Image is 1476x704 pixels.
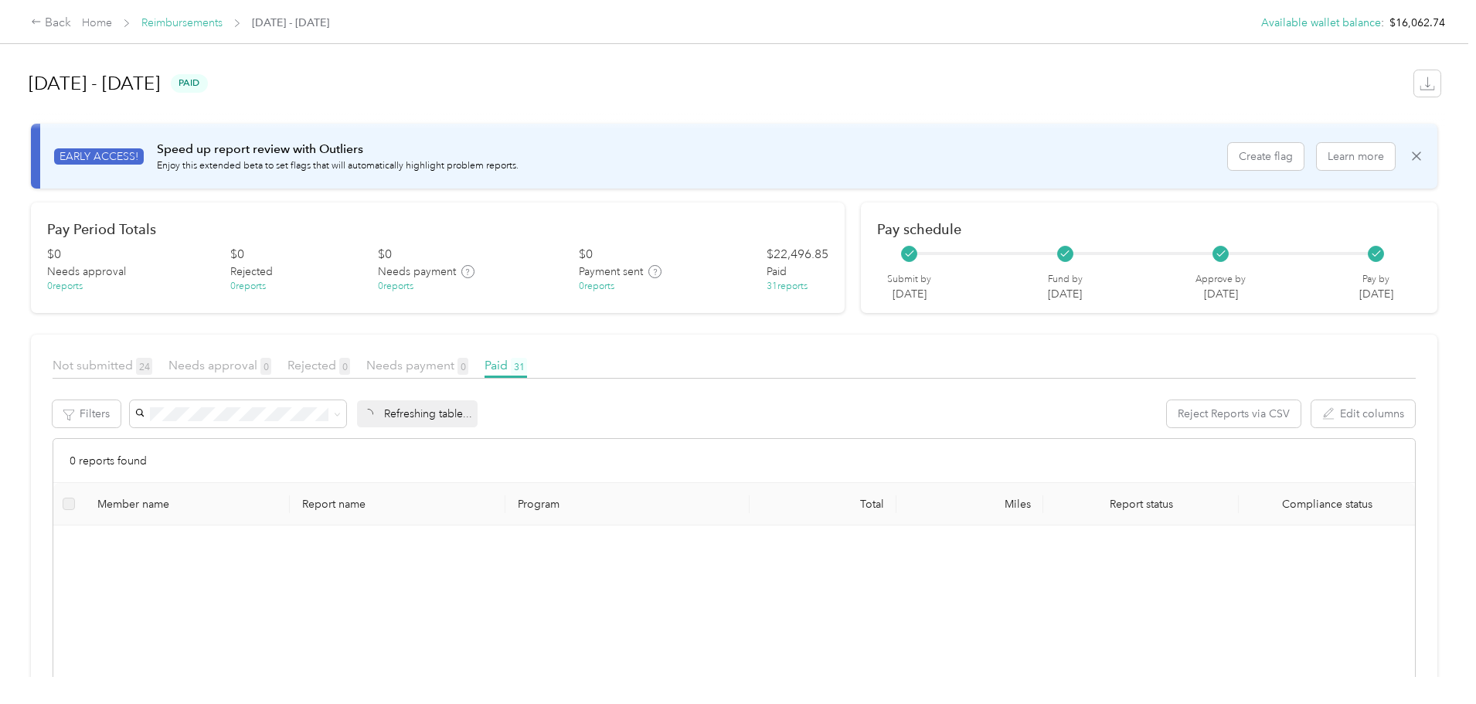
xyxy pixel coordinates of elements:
span: Payment sent [579,264,643,280]
div: $ 22,496.85 [767,246,828,264]
div: 0 reports found [53,439,1415,483]
span: 0 [260,358,271,375]
div: $ 0 [579,246,593,264]
button: Available wallet balance [1261,15,1381,31]
p: [DATE] [1195,286,1246,302]
button: Edit columns [1311,400,1415,427]
p: Pay by [1359,273,1393,287]
span: Rejected [230,264,273,280]
span: : [1381,15,1384,31]
span: Needs payment [378,264,456,280]
div: 31 reports [767,280,808,294]
div: Back [31,14,71,32]
span: paid [171,74,208,92]
div: Member name [97,498,278,511]
p: [DATE] [887,286,931,302]
p: Fund by [1048,273,1083,287]
a: Home [82,16,112,29]
div: 0 reports [47,280,83,294]
button: Create flag [1228,143,1304,170]
span: 0 [339,358,350,375]
button: Learn more [1317,143,1395,170]
span: 31 [511,358,527,375]
h2: Pay schedule [877,221,1421,237]
button: Filters [53,400,121,427]
p: Speed up report review with Outliers [157,140,519,159]
a: Reimbursements [141,16,223,29]
button: Reject Reports via CSV [1167,400,1301,427]
span: EARLY ACCESS! [54,148,144,165]
h1: [DATE] - [DATE] [29,65,160,102]
span: Paid [767,264,787,280]
th: Program [505,483,750,525]
div: $ 0 [47,246,61,264]
span: Needs approval [47,264,126,280]
span: Report status [1056,498,1226,511]
span: Needs payment [366,358,468,372]
h2: Pay Period Totals [47,221,828,237]
span: Not submitted [53,358,152,372]
div: Miles [909,498,1031,511]
span: Needs approval [168,358,271,372]
div: Total [762,498,884,511]
p: Approve by [1195,273,1246,287]
p: [DATE] [1048,286,1083,302]
span: Compliance status [1251,498,1403,511]
div: 0 reports [579,280,614,294]
p: [DATE] [1359,286,1393,302]
span: 0 [457,358,468,375]
span: Rejected [287,358,350,372]
div: $ 0 [378,246,392,264]
p: Submit by [887,273,931,287]
span: $16,062.74 [1389,15,1445,31]
span: [DATE] - [DATE] [252,15,329,31]
p: Enjoy this extended beta to set flags that will automatically highlight problem reports. [157,159,519,173]
div: Refreshing table... [357,400,478,427]
th: Member name [85,483,291,525]
iframe: Everlance-gr Chat Button Frame [1389,617,1476,704]
span: Paid [485,358,527,372]
div: 0 reports [378,280,413,294]
span: 24 [136,358,152,375]
div: $ 0 [230,246,244,264]
div: 0 reports [230,280,266,294]
th: Report name [290,483,505,525]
